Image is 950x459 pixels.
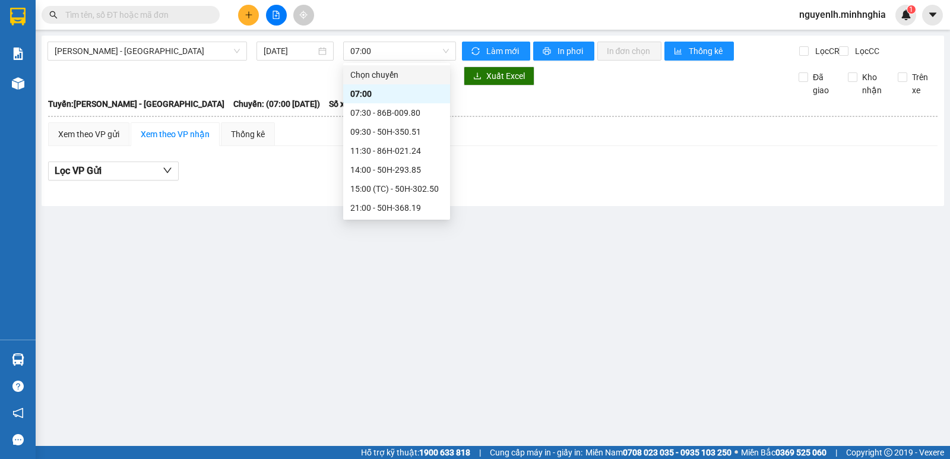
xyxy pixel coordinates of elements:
[734,450,738,455] span: ⚪️
[907,5,916,14] sup: 1
[884,448,892,457] span: copyright
[266,5,287,26] button: file-add
[350,42,448,60] span: 07:00
[479,446,481,459] span: |
[233,97,320,110] span: Chuyến: (07:00 [DATE])
[597,42,662,61] button: In đơn chọn
[293,5,314,26] button: aim
[65,8,205,21] input: Tìm tên, số ĐT hoặc mã đơn
[486,45,521,58] span: Làm mới
[361,446,470,459] span: Hỗ trợ kỹ thuật:
[927,10,938,20] span: caret-down
[471,47,482,56] span: sync
[533,42,594,61] button: printerIn phơi
[299,11,308,19] span: aim
[419,448,470,457] strong: 1900 633 818
[775,448,826,457] strong: 0369 525 060
[623,448,731,457] strong: 0708 023 035 - 0935 103 250
[48,162,179,181] button: Lọc VP Gửi
[272,11,280,19] span: file-add
[558,45,585,58] span: In phơi
[922,5,943,26] button: caret-down
[543,47,553,56] span: printer
[245,11,253,19] span: plus
[163,166,172,175] span: down
[741,446,826,459] span: Miền Bắc
[12,434,24,445] span: message
[585,446,731,459] span: Miền Nam
[689,45,724,58] span: Thống kê
[464,67,534,86] button: downloadXuất Excel
[835,446,837,459] span: |
[55,42,240,60] span: Phan Rí - Sài Gòn
[141,128,210,141] div: Xem theo VP nhận
[12,381,24,392] span: question-circle
[490,446,582,459] span: Cung cấp máy in - giấy in:
[909,5,913,14] span: 1
[850,45,881,58] span: Lọc CC
[394,97,424,110] span: Loại xe:
[790,7,895,22] span: nguyenlh.minhnghia
[901,10,911,20] img: icon-new-feature
[329,97,351,110] span: Số xe:
[810,45,841,58] span: Lọc CR
[58,128,119,141] div: Xem theo VP gửi
[907,71,938,97] span: Trên xe
[12,407,24,419] span: notification
[12,353,24,366] img: warehouse-icon
[808,71,839,97] span: Đã giao
[462,42,530,61] button: syncLàm mới
[674,47,684,56] span: bar-chart
[664,42,734,61] button: bar-chartThống kê
[238,5,259,26] button: plus
[12,48,24,60] img: solution-icon
[49,11,58,19] span: search
[12,77,24,90] img: warehouse-icon
[264,45,316,58] input: 14/09/2025
[48,99,224,109] b: Tuyến: [PERSON_NAME] - [GEOGRAPHIC_DATA]
[231,128,265,141] div: Thống kê
[55,163,102,178] span: Lọc VP Gửi
[857,71,888,97] span: Kho nhận
[360,97,385,110] span: Tài xế:
[10,8,26,26] img: logo-vxr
